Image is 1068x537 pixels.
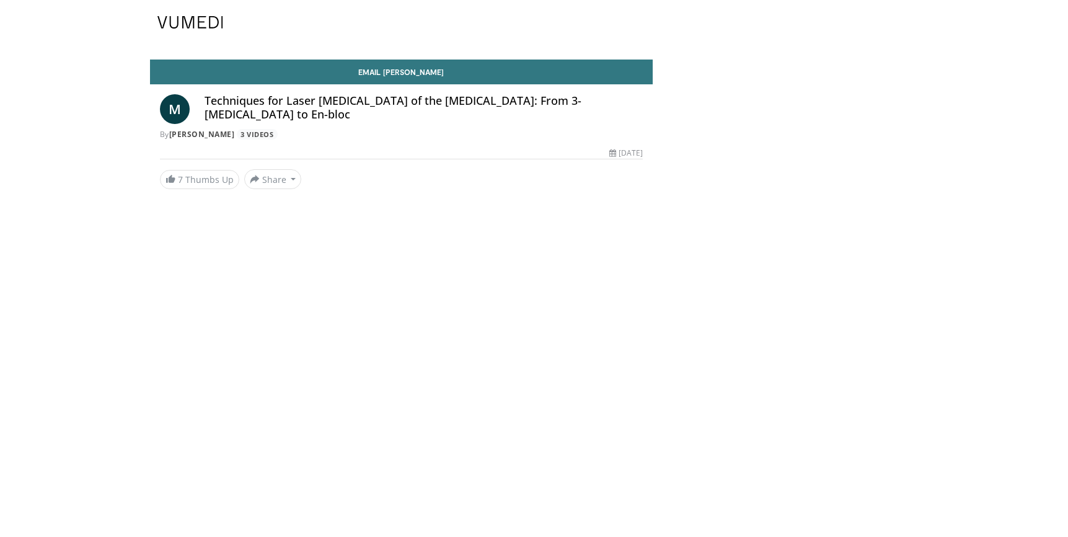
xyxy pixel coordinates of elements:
div: [DATE] [609,148,643,159]
a: Email [PERSON_NAME] [150,60,653,84]
img: VuMedi Logo [157,16,223,29]
a: M [160,94,190,124]
a: 3 Videos [237,129,278,140]
div: By [160,129,643,140]
a: 7 Thumbs Up [160,170,239,189]
span: 7 [178,174,183,185]
h4: Techniques for Laser [MEDICAL_DATA] of the [MEDICAL_DATA]: From 3-[MEDICAL_DATA] to En-bloc [205,94,643,121]
button: Share [244,169,302,189]
a: [PERSON_NAME] [169,129,235,140]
